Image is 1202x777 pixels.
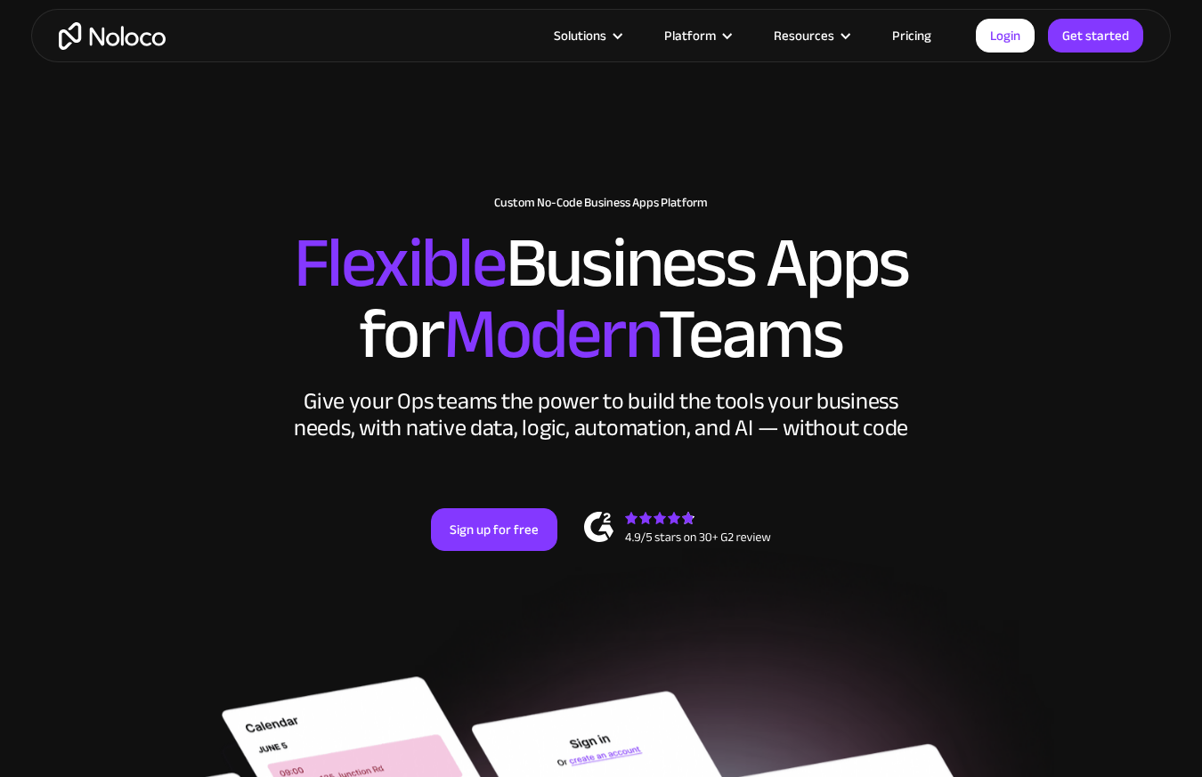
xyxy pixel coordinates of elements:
a: Sign up for free [431,508,557,551]
div: Resources [751,24,870,47]
span: Flexible [294,197,506,329]
a: Get started [1048,19,1143,53]
div: Platform [642,24,751,47]
div: Give your Ops teams the power to build the tools your business needs, with native data, logic, au... [289,388,913,441]
a: Login [976,19,1035,53]
div: Resources [774,24,834,47]
h2: Business Apps for Teams [49,228,1153,370]
div: Platform [664,24,716,47]
span: Modern [443,268,658,401]
h1: Custom No-Code Business Apps Platform [49,196,1153,210]
a: home [59,22,166,50]
div: Solutions [532,24,642,47]
a: Pricing [870,24,954,47]
div: Solutions [554,24,606,47]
